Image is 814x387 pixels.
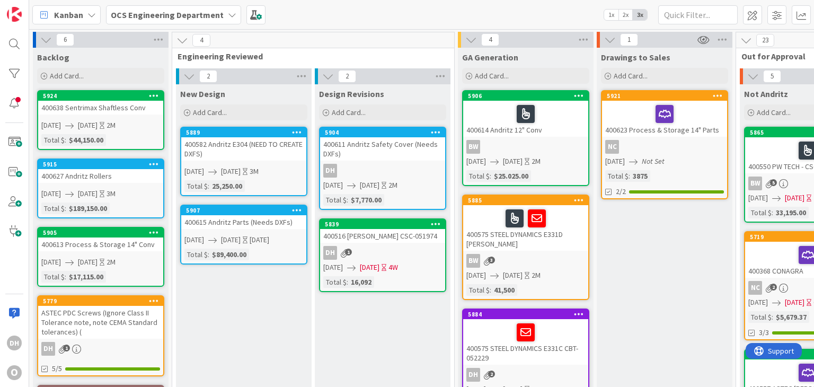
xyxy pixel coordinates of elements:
[532,270,541,281] div: 2M
[37,159,164,218] a: 5915400627 Andritz Rollers[DATE][DATE]3MTotal $:$189,150.00
[759,327,769,338] span: 3/3
[41,342,55,356] div: DH
[323,180,343,191] span: [DATE]
[41,203,65,214] div: Total $
[320,164,445,178] div: DH
[319,218,446,292] a: 5839400516 [PERSON_NAME] CSC-051974DH[DATE][DATE]4WTotal $:16,092
[466,368,480,382] div: DH
[54,8,83,21] span: Kanban
[785,297,804,308] span: [DATE]
[462,52,518,63] span: GA Generation
[748,207,772,218] div: Total $
[41,257,61,268] span: [DATE]
[748,311,772,323] div: Total $
[38,296,163,339] div: 5779ASTEC PDC Screws (Ignore Class II Tolerance note, note CEMA Standard tolerances) (
[320,219,445,229] div: 5839
[319,127,446,210] a: 5904400611 Andritz Safety Cover (Needs DXFs)DH[DATE][DATE]2MTotal $:$7,770.00
[475,71,509,81] span: Add Card...
[43,229,163,236] div: 5905
[184,234,204,245] span: [DATE]
[323,164,337,178] div: DH
[773,311,809,323] div: $5,679.37
[466,170,490,182] div: Total $
[41,188,61,199] span: [DATE]
[463,91,588,101] div: 5906
[490,284,491,296] span: :
[323,276,347,288] div: Total $
[463,319,588,365] div: 400575 STEEL DYNAMICS E331C CBT-052229
[601,90,728,199] a: 5921400623 Process & Storage 14" PartsNC[DATE]Not SetTotal $:38752/2
[181,206,306,229] div: 5907400615 Andritz Parts (Needs DXFs)
[773,207,809,218] div: 33,195.00
[184,166,204,177] span: [DATE]
[320,246,445,260] div: DH
[320,128,445,137] div: 5904
[466,254,480,268] div: BW
[388,180,397,191] div: 2M
[41,271,65,283] div: Total $
[180,127,307,196] a: 5889400582 Andritz E304 (NEED TO CREATE DXFS)[DATE][DATE]3MTotal $:25,250.00
[642,156,665,166] i: Not Set
[37,227,164,287] a: 5905400613 Process & Storage 14" Conv[DATE][DATE]2MTotal $:$17,115.00
[503,156,523,167] span: [DATE]
[466,156,486,167] span: [DATE]
[490,170,491,182] span: :
[347,276,348,288] span: :
[744,89,788,99] span: Not Andritz
[630,170,650,182] div: 3875
[56,33,74,46] span: 6
[748,297,768,308] span: [DATE]
[208,249,209,260] span: :
[65,271,66,283] span: :
[463,140,588,154] div: BW
[466,270,486,281] span: [DATE]
[38,160,163,183] div: 5915400627 Andritz Rollers
[601,52,670,63] span: Drawings to Sales
[323,262,343,273] span: [DATE]
[620,33,638,46] span: 1
[463,368,588,382] div: DH
[466,284,490,296] div: Total $
[772,311,773,323] span: :
[360,180,379,191] span: [DATE]
[38,101,163,115] div: 400638 Sentrimax Shaftless Conv
[488,371,495,377] span: 2
[748,177,762,190] div: BW
[43,161,163,168] div: 5915
[186,207,306,214] div: 5907
[107,120,116,131] div: 2M
[178,51,441,61] span: Engineering Reviewed
[463,254,588,268] div: BW
[38,306,163,339] div: ASTEC PDC Screws (Ignore Class II Tolerance note, note CEMA Standard tolerances) (
[658,5,738,24] input: Quick Filter...
[250,166,259,177] div: 3M
[345,249,352,256] span: 1
[50,71,84,81] span: Add Card...
[602,91,727,137] div: 5921400623 Process & Storage 14" Parts
[7,7,22,22] img: Visit kanbanzone.com
[66,134,106,146] div: $44,150.00
[181,215,306,229] div: 400615 Andritz Parts (Needs DXFs)
[184,249,208,260] div: Total $
[348,194,384,206] div: $7,770.00
[763,70,781,83] span: 5
[466,140,480,154] div: BW
[37,52,69,63] span: Backlog
[338,70,356,83] span: 2
[468,197,588,204] div: 5885
[65,134,66,146] span: :
[63,345,70,351] span: 1
[78,188,98,199] span: [DATE]
[605,156,625,167] span: [DATE]
[38,91,163,101] div: 5924
[186,129,306,136] div: 5889
[463,196,588,251] div: 5885400575 STEEL DYNAMICS E331D [PERSON_NAME]
[388,262,398,273] div: 4W
[503,270,523,281] span: [DATE]
[38,91,163,115] div: 5924400638 Sentrimax Shaftless Conv
[468,92,588,100] div: 5906
[332,108,366,117] span: Add Card...
[605,140,619,154] div: NC
[209,180,245,192] div: 25,250.00
[463,91,588,137] div: 5906400614 Andritz 12" Conv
